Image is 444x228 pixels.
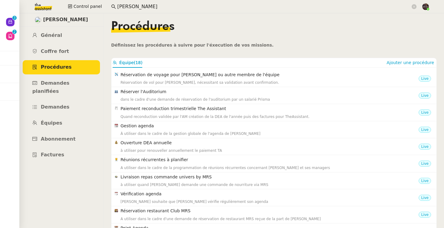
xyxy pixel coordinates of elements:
[121,80,419,86] div: Réservation de vol pour [PERSON_NAME], nécessitant sa validation avant confirmation.
[41,104,69,110] span: Demandes
[114,73,118,76] span: ✈️, airplane
[114,124,118,127] span: 📆, calendar
[111,43,274,47] span: Définissez les procédures à suivre pour l'éxecution de vos missions.
[41,152,64,158] span: Factures
[41,136,76,142] span: Abonnement
[121,131,419,137] div: À utiliser dans le cadre de la gestion globale de l'agenda de [PERSON_NAME]
[41,64,72,70] span: Procédures
[419,93,431,99] nz-tag: Live
[121,139,419,146] h4: Ouverture DEA annuelle
[35,17,41,23] img: users%2F9GXHdUEgf7ZlSXdwo7B3iBDT3M02%2Favatar%2Fimages.jpeg
[64,2,105,11] button: Control panel
[114,158,118,161] span: 👨‍💼, male-office-worker
[114,106,118,110] span: 🧾, receipt
[121,148,419,154] div: à utiliser pour renouveller annuellement le paiement TA
[419,127,431,133] nz-tag: Live
[121,156,419,163] h4: Réunions récurrentes à planifier
[12,30,17,34] nz-badge-sup: 2
[23,132,100,146] a: Abonnement
[23,44,100,59] a: Coffre fort
[121,199,419,205] div: [PERSON_NAME] souhaite que [PERSON_NAME] vérifie régulièrement son agenda
[23,100,100,114] a: Demandes
[419,212,431,218] nz-tag: Live
[111,21,175,33] span: Procédures
[121,165,419,171] div: A utiliser dans le cadre de la programmation de réunions récurrentes concernant [PERSON_NAME] et ...
[121,71,419,78] h4: Réservation de voyage pour [PERSON_NAME] ou autre membre de l'équipe
[422,3,429,10] img: 2af2e8ed-4e7a-4339-b054-92d163d57814
[23,60,100,74] a: Procédures
[119,60,134,65] span: Équipe
[121,88,419,95] h4: Réserver l'Auditorium
[419,195,431,201] nz-tag: Live
[121,207,419,214] h4: Réservation restaurant Club MRS
[41,32,62,38] span: Général
[73,3,102,10] span: Control panel
[121,191,419,197] h4: Vérification agenda
[23,28,100,43] a: Général
[114,90,118,93] span: 👥, busts_in_silhouette
[121,105,419,112] h4: Paiement reconduction trimestrielle The Assistant
[121,174,419,181] h4: Livraison repas commande univers by MRS
[117,3,410,11] input: Rechercher
[419,161,431,167] nz-tag: Live
[419,76,431,82] nz-tag: Live
[419,109,431,116] nz-tag: Live
[114,192,118,195] span: 🗓️, spiral_calendar_pad
[121,114,419,120] div: Quand reconduction validée par l'AM création de la DEA de l'année puis des factures pour TheAssis...
[121,182,419,188] div: à utiliser quand [PERSON_NAME] demande une commande de nourriture via MRS
[419,144,431,150] nz-tag: Live
[12,16,17,20] nz-badge-sup: 3
[121,96,419,103] div: dans le cadre d'une demande de réservation de l'auditorium par un salarié Prisma
[384,59,436,66] button: Ajouter une procédure
[121,216,419,222] div: A utiliser dans le cadre d'une demande de réservation de restaurant MRS reçue de la part de [PERS...
[41,48,69,54] span: Coffre fort
[114,209,118,212] span: 🍱, bento
[23,76,100,98] a: Demandes planifiées
[41,120,62,126] span: Équipes
[32,80,69,94] span: Demandes planifiées
[13,30,16,35] p: 2
[114,175,118,178] span: 🍲, stew
[13,16,16,21] p: 3
[43,16,88,24] span: [PERSON_NAME]
[121,122,419,129] h4: Gestion agenda
[387,60,434,66] span: Ajouter une procédure
[114,141,118,144] span: 💰, moneybag
[419,178,431,184] nz-tag: Live
[113,59,143,66] button: (18)
[23,116,100,130] a: Équipes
